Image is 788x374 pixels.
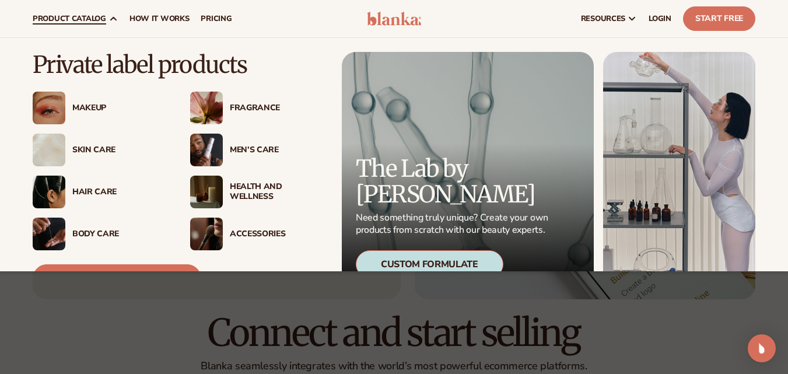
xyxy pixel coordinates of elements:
span: product catalog [33,14,106,23]
p: Private label products [33,52,324,78]
div: Custom Formulate [356,250,503,278]
a: Pink blooming flower. Fragrance [190,92,324,124]
a: Male holding moisturizer bottle. Men’s Care [190,134,324,166]
img: Female with glitter eye makeup. [33,92,65,124]
img: Pink blooming flower. [190,92,223,124]
div: Accessories [230,229,324,239]
img: Cream moisturizer swatch. [33,134,65,166]
a: Microscopic product formula. The Lab by [PERSON_NAME] Need something truly unique? Create your ow... [342,52,594,292]
div: Makeup [72,103,167,113]
img: Female in lab with equipment. [603,52,755,292]
div: Men’s Care [230,145,324,155]
div: Hair Care [72,187,167,197]
img: Candles and incense on table. [190,176,223,208]
a: Start Free [683,6,755,31]
a: Candles and incense on table. Health And Wellness [190,176,324,208]
p: Need something truly unique? Create your own products from scratch with our beauty experts. [356,212,552,236]
div: Open Intercom Messenger [748,334,776,362]
span: How It Works [129,14,190,23]
div: Body Care [72,229,167,239]
a: Male hand applying moisturizer. Body Care [33,218,167,250]
a: Female with makeup brush. Accessories [190,218,324,250]
a: Female hair pulled back with clips. Hair Care [33,176,167,208]
div: Fragrance [230,103,324,113]
div: Skin Care [72,145,167,155]
a: View Product Catalog [33,264,201,292]
span: resources [581,14,625,23]
img: Male hand applying moisturizer. [33,218,65,250]
p: The Lab by [PERSON_NAME] [356,156,552,207]
a: Cream moisturizer swatch. Skin Care [33,134,167,166]
img: logo [367,12,422,26]
span: pricing [201,14,232,23]
a: Female with glitter eye makeup. Makeup [33,92,167,124]
img: Male holding moisturizer bottle. [190,134,223,166]
span: LOGIN [649,14,671,23]
div: Health And Wellness [230,182,324,202]
img: Female hair pulled back with clips. [33,176,65,208]
img: Female with makeup brush. [190,218,223,250]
